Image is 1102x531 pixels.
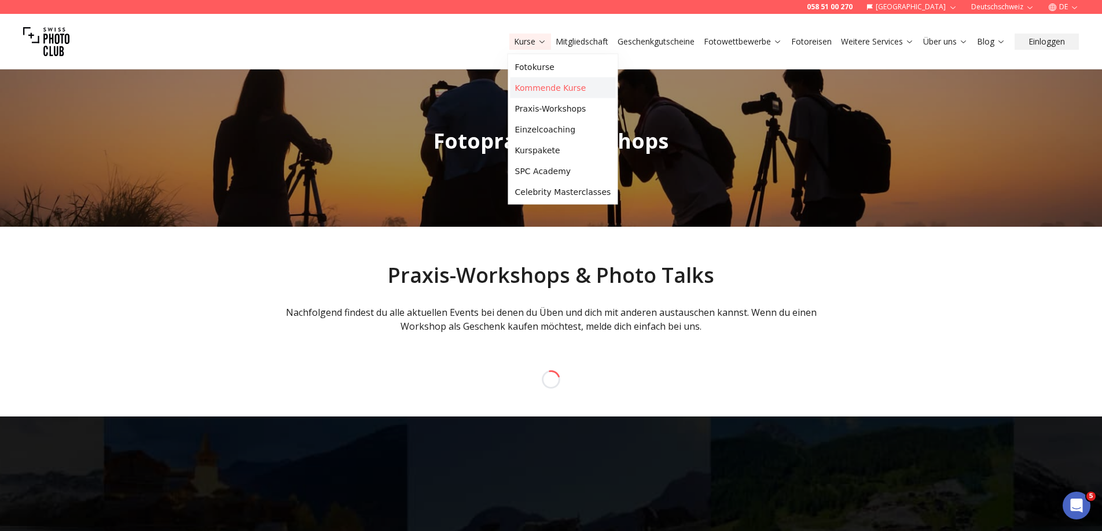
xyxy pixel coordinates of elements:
button: Über uns [919,34,972,50]
a: Kommende Kurse [510,78,616,98]
a: Fotokurse [510,57,616,78]
button: Fotoreisen [787,34,836,50]
a: Weitere Services [841,36,914,47]
span: 5 [1086,492,1096,501]
a: Einzelcoaching [510,119,616,140]
a: Praxis-Workshops [510,98,616,119]
span: Fotopraxis Workshops [434,127,668,155]
h2: Praxis-Workshops & Photo Talks [264,264,838,287]
button: Blog [972,34,1010,50]
a: Kurspakete [510,140,616,161]
button: Geschenkgutscheine [613,34,699,50]
a: Blog [977,36,1005,47]
iframe: Intercom live chat [1063,492,1090,519]
a: Fotoreisen [791,36,832,47]
button: Einloggen [1015,34,1079,50]
a: Über uns [923,36,968,47]
button: Kurse [509,34,551,50]
button: Weitere Services [836,34,919,50]
a: Celebrity Masterclasses [510,182,616,202]
a: 058 51 00 270 [807,2,853,12]
a: Fotowettbewerbe [704,36,782,47]
a: Kurse [514,36,546,47]
img: Swiss photo club [23,19,69,65]
a: Geschenkgutscheine [618,36,695,47]
button: Mitgliedschaft [551,34,613,50]
button: Fotowettbewerbe [699,34,787,50]
span: Nachfolgend findest du alle aktuellen Events bei denen du Üben und dich mit anderen austauschen k... [286,306,817,333]
a: Mitgliedschaft [556,36,608,47]
a: SPC Academy [510,161,616,182]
